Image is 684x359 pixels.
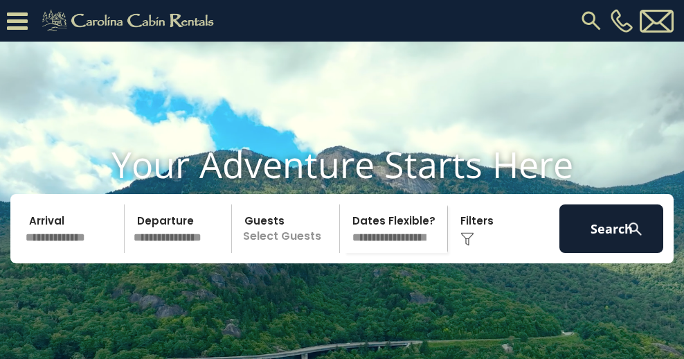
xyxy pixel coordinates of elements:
img: search-regular.svg [579,8,604,33]
a: [PHONE_NUMBER] [607,9,636,33]
img: Khaki-logo.png [35,7,226,35]
button: Search [559,204,663,253]
img: search-regular-white.png [627,220,644,238]
p: Select Guests [236,204,339,253]
img: filter--v1.png [460,232,474,246]
h1: Your Adventure Starts Here [10,143,674,186]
